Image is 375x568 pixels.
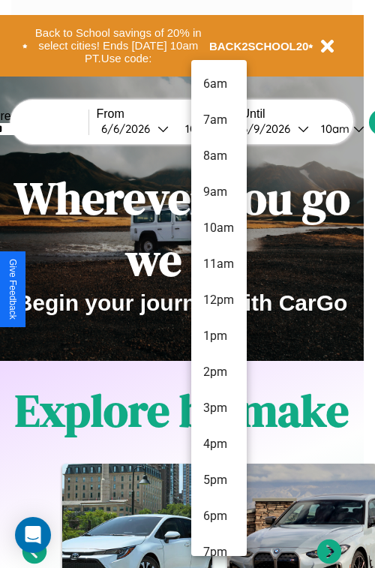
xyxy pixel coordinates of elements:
li: 12pm [191,282,247,318]
li: 11am [191,246,247,282]
li: 7am [191,102,247,138]
li: 8am [191,138,247,174]
div: Give Feedback [7,259,18,320]
li: 5pm [191,462,247,498]
div: Open Intercom Messenger [15,517,51,553]
li: 2pm [191,354,247,390]
li: 10am [191,210,247,246]
li: 6am [191,66,247,102]
li: 4pm [191,426,247,462]
li: 3pm [191,390,247,426]
li: 6pm [191,498,247,534]
li: 9am [191,174,247,210]
li: 1pm [191,318,247,354]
